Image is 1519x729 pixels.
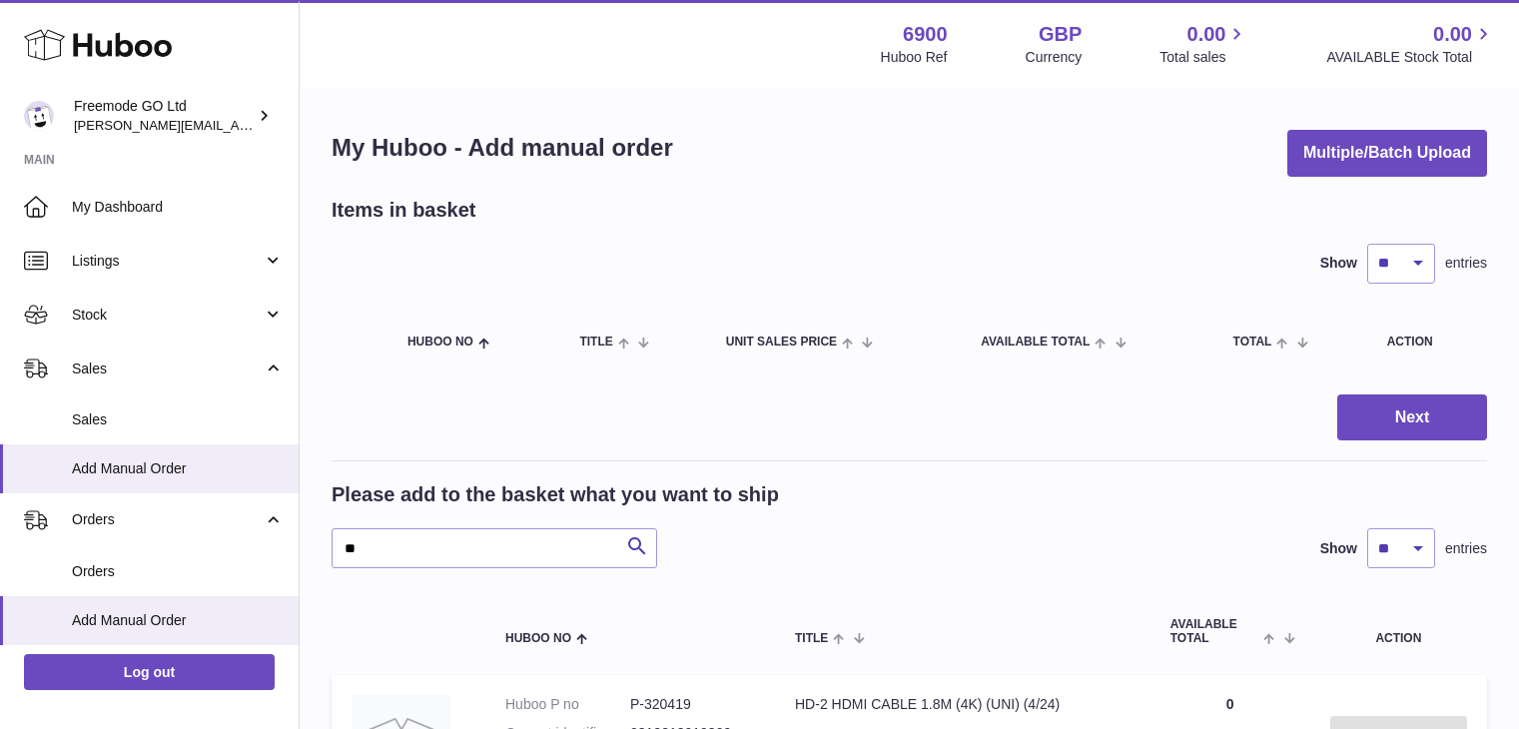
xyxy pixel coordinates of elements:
[1337,394,1487,441] button: Next
[1159,48,1248,67] span: Total sales
[1326,48,1495,67] span: AVAILABLE Stock Total
[726,336,837,349] span: Unit Sales Price
[1039,21,1082,48] strong: GBP
[72,306,263,325] span: Stock
[24,654,275,690] a: Log out
[332,481,779,508] h2: Please add to the basket what you want to ship
[72,360,263,378] span: Sales
[1445,254,1487,273] span: entries
[74,97,254,135] div: Freemode GO Ltd
[72,562,284,581] span: Orders
[1159,21,1248,67] a: 0.00 Total sales
[1187,21,1226,48] span: 0.00
[1320,539,1357,558] label: Show
[1287,130,1487,177] button: Multiple/Batch Upload
[72,198,284,217] span: My Dashboard
[72,459,284,478] span: Add Manual Order
[72,510,263,529] span: Orders
[1026,48,1083,67] div: Currency
[1326,21,1495,67] a: 0.00 AVAILABLE Stock Total
[1445,539,1487,558] span: entries
[407,336,473,349] span: Huboo no
[1320,254,1357,273] label: Show
[1310,598,1487,664] th: Action
[72,611,284,630] span: Add Manual Order
[332,132,673,164] h1: My Huboo - Add manual order
[1387,336,1467,349] div: Action
[795,632,828,645] span: Title
[881,48,948,67] div: Huboo Ref
[1433,21,1472,48] span: 0.00
[903,21,948,48] strong: 6900
[1170,618,1259,644] span: AVAILABLE Total
[630,695,755,714] dd: P-320419
[505,695,630,714] dt: Huboo P no
[332,197,476,224] h2: Items in basket
[981,336,1090,349] span: AVAILABLE Total
[74,117,400,133] span: [PERSON_NAME][EMAIL_ADDRESS][DOMAIN_NAME]
[1233,336,1272,349] span: Total
[24,101,54,131] img: lenka.smikniarova@gioteck.com
[505,632,571,645] span: Huboo no
[579,336,612,349] span: Title
[72,410,284,429] span: Sales
[72,252,263,271] span: Listings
